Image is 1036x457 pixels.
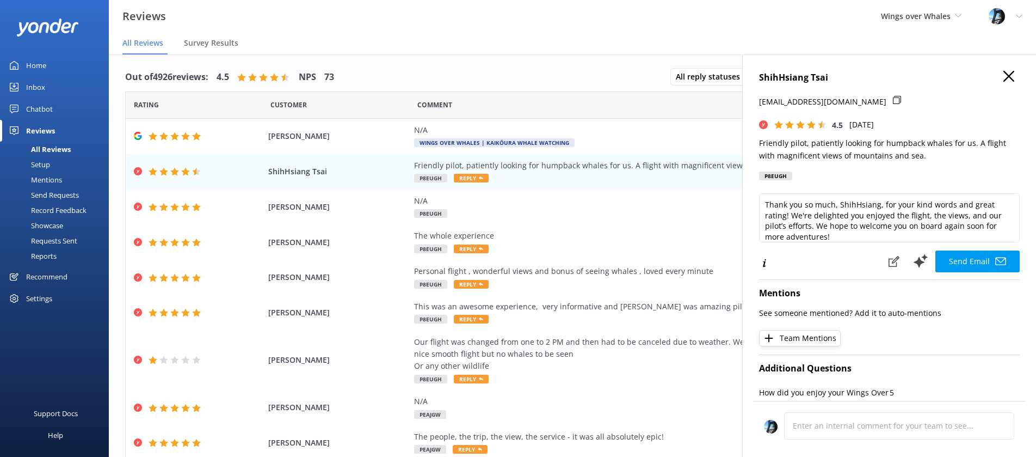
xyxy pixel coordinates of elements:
[759,387,890,411] p: How did you enjoy your Wings Over Whales experience?
[26,98,53,120] div: Chatbot
[764,420,778,434] img: 145-1635463833.jpg
[414,174,447,182] span: P8EUGH
[268,271,408,283] span: [PERSON_NAME]
[414,195,909,207] div: N/A
[268,437,408,449] span: [PERSON_NAME]
[759,330,841,346] button: Team Mentions
[414,315,447,324] span: P8EUGH
[454,245,489,253] span: Reply
[414,375,447,383] span: P8EUGH
[7,218,109,233] a: Showcase
[414,138,575,147] span: Wings Over Whales | Kaikōura Whale Watching
[268,130,408,142] span: [PERSON_NAME]
[849,119,874,131] p: [DATE]
[759,172,792,180] div: P8EUGH
[7,203,109,218] a: Record Feedback
[7,157,50,172] div: Setup
[7,233,109,248] a: Requests Sent
[890,387,1020,399] p: 5
[759,193,1020,242] textarea: Thank you so much, ShihHsiang, for your kind words and great rating! We're delighted you enjoyed ...
[759,96,886,108] p: [EMAIL_ADDRESS][DOMAIN_NAME]
[268,354,408,366] span: [PERSON_NAME]
[26,54,46,76] div: Home
[414,209,447,218] span: P8EUGH
[759,362,1020,376] h4: Additional Questions
[324,70,334,84] h4: 73
[7,187,109,203] a: Send Requests
[26,266,67,288] div: Recommend
[7,248,109,264] a: Reports
[34,403,78,424] div: Support Docs
[414,395,909,407] div: N/A
[26,288,52,309] div: Settings
[414,230,909,242] div: The whole experience
[454,315,489,324] span: Reply
[7,187,79,203] div: Send Requests
[217,70,229,84] h4: 4.5
[832,120,843,130] span: 4.5
[48,424,63,446] div: Help
[268,201,408,213] span: [PERSON_NAME]
[7,172,62,187] div: Mentions
[7,218,63,233] div: Showcase
[414,301,909,313] div: This was an awesome experience, very informative and [PERSON_NAME] was amazing pilot who kept che...
[7,157,109,172] a: Setup
[759,307,1020,319] p: See someone mentioned? Add it to auto-mentions
[414,336,909,373] div: Our flight was changed from one to 2 PM and then had to be canceled due to weather. We went out t...
[454,280,489,289] span: Reply
[7,142,71,157] div: All Reviews
[125,70,208,84] h4: Out of 4926 reviews:
[7,203,87,218] div: Record Feedback
[184,38,238,48] span: Survey Results
[414,124,909,136] div: N/A
[134,100,159,110] span: Date
[453,445,488,454] span: Reply
[414,160,909,172] div: Friendly pilot, patiently looking for humpback whales for us. A flight with magnificent views of ...
[7,172,109,187] a: Mentions
[759,71,1020,85] h4: ShihHsiang Tsai
[7,142,109,157] a: All Reviews
[16,19,79,36] img: yonder-white-logo.png
[1003,71,1014,83] button: Close
[7,233,77,248] div: Requests Sent
[122,38,163,48] span: All Reviews
[414,410,446,419] span: PEAJGW
[270,100,307,110] span: Date
[759,137,1020,162] p: Friendly pilot, patiently looking for humpback whales for us. A flight with magnificent views of ...
[122,8,166,25] h3: Reviews
[414,245,447,253] span: P8EUGH
[759,287,1020,301] h4: Mentions
[7,248,57,264] div: Reports
[989,8,1005,25] img: 145-1635463833.jpg
[268,166,408,178] span: ShihHsiang Tsai
[268,307,408,319] span: [PERSON_NAME]
[268,236,408,248] span: [PERSON_NAME]
[417,100,452,110] span: Question
[299,70,316,84] h4: NPS
[26,76,45,98] div: Inbox
[414,280,447,289] span: P8EUGH
[935,251,1020,272] button: Send Email
[881,11,951,21] span: Wings over Whales
[414,445,446,454] span: PEAJGW
[414,431,909,443] div: The people, the trip, the view, the service - it was all absolutely epic!
[676,71,747,83] span: All reply statuses
[414,265,909,277] div: Personal flight , wonderful views and bonus of seeing whales , loved every minute
[268,401,408,413] span: [PERSON_NAME]
[454,375,489,383] span: Reply
[454,174,489,182] span: Reply
[26,120,55,142] div: Reviews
